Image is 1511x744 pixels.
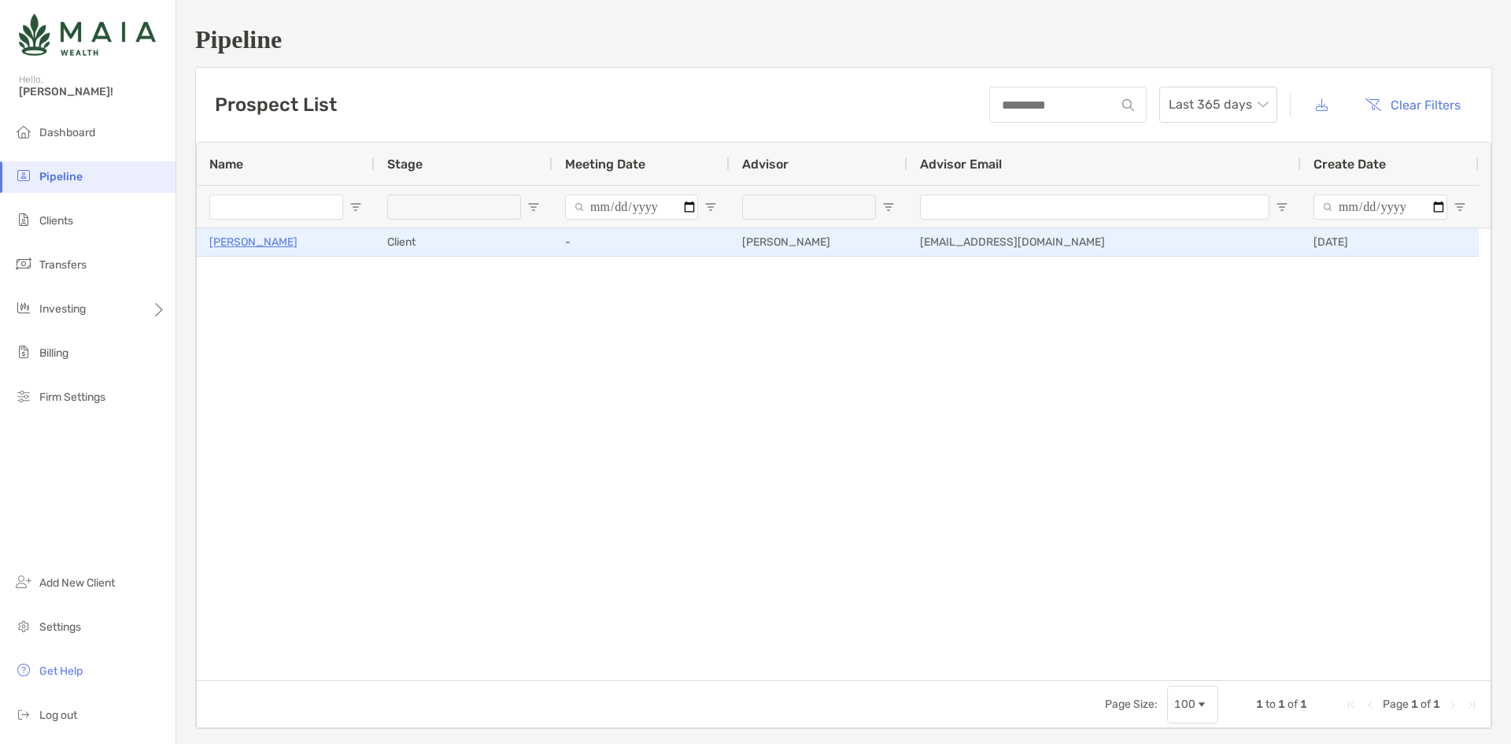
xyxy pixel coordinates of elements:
[742,157,789,172] span: Advisor
[39,170,83,183] span: Pipeline
[1265,698,1276,711] span: to
[920,157,1002,172] span: Advisor Email
[14,342,33,361] img: billing icon
[552,228,730,256] div: -
[14,298,33,317] img: investing icon
[14,254,33,273] img: transfers icon
[14,210,33,229] img: clients icon
[1256,698,1263,711] span: 1
[39,258,87,272] span: Transfers
[14,705,33,724] img: logout icon
[1105,698,1158,711] div: Page Size:
[14,166,33,185] img: pipeline icon
[14,616,33,635] img: settings icon
[1465,698,1478,711] div: Last Page
[565,194,698,220] input: Meeting Date Filter Input
[1167,686,1218,724] div: Page Size
[39,576,115,590] span: Add New Client
[1278,698,1285,711] span: 1
[1300,698,1307,711] span: 1
[1313,194,1447,220] input: Create Date Filter Input
[39,126,95,139] span: Dashboard
[19,6,156,63] img: Zoe Logo
[730,228,907,256] div: [PERSON_NAME]
[39,391,105,404] span: Firm Settings
[1287,698,1298,711] span: of
[209,194,343,220] input: Name Filter Input
[39,709,77,722] span: Log out
[1383,698,1409,711] span: Page
[215,94,337,116] h3: Prospect List
[907,228,1301,256] div: [EMAIL_ADDRESS][DOMAIN_NAME]
[1353,87,1472,122] button: Clear Filters
[920,194,1269,220] input: Advisor Email Filter Input
[565,157,645,172] span: Meeting Date
[14,122,33,141] img: dashboard icon
[1454,201,1466,213] button: Open Filter Menu
[209,157,243,172] span: Name
[1345,698,1358,711] div: First Page
[527,201,540,213] button: Open Filter Menu
[39,664,83,678] span: Get Help
[1411,698,1418,711] span: 1
[209,232,297,252] a: [PERSON_NAME]
[1174,698,1195,711] div: 100
[375,228,552,256] div: Client
[1446,698,1459,711] div: Next Page
[195,25,1492,54] h1: Pipeline
[14,572,33,591] img: add_new_client icon
[387,157,423,172] span: Stage
[1313,157,1386,172] span: Create Date
[1364,698,1376,711] div: Previous Page
[1301,228,1479,256] div: [DATE]
[1420,698,1431,711] span: of
[1276,201,1288,213] button: Open Filter Menu
[39,214,73,228] span: Clients
[39,302,86,316] span: Investing
[1433,698,1440,711] span: 1
[14,387,33,405] img: firm-settings icon
[882,201,895,213] button: Open Filter Menu
[14,661,33,679] img: get-help icon
[1169,87,1268,122] span: Last 365 days
[1122,99,1134,111] img: input icon
[349,201,362,213] button: Open Filter Menu
[704,201,717,213] button: Open Filter Menu
[39,346,68,360] span: Billing
[19,85,166,98] span: [PERSON_NAME]!
[39,620,81,634] span: Settings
